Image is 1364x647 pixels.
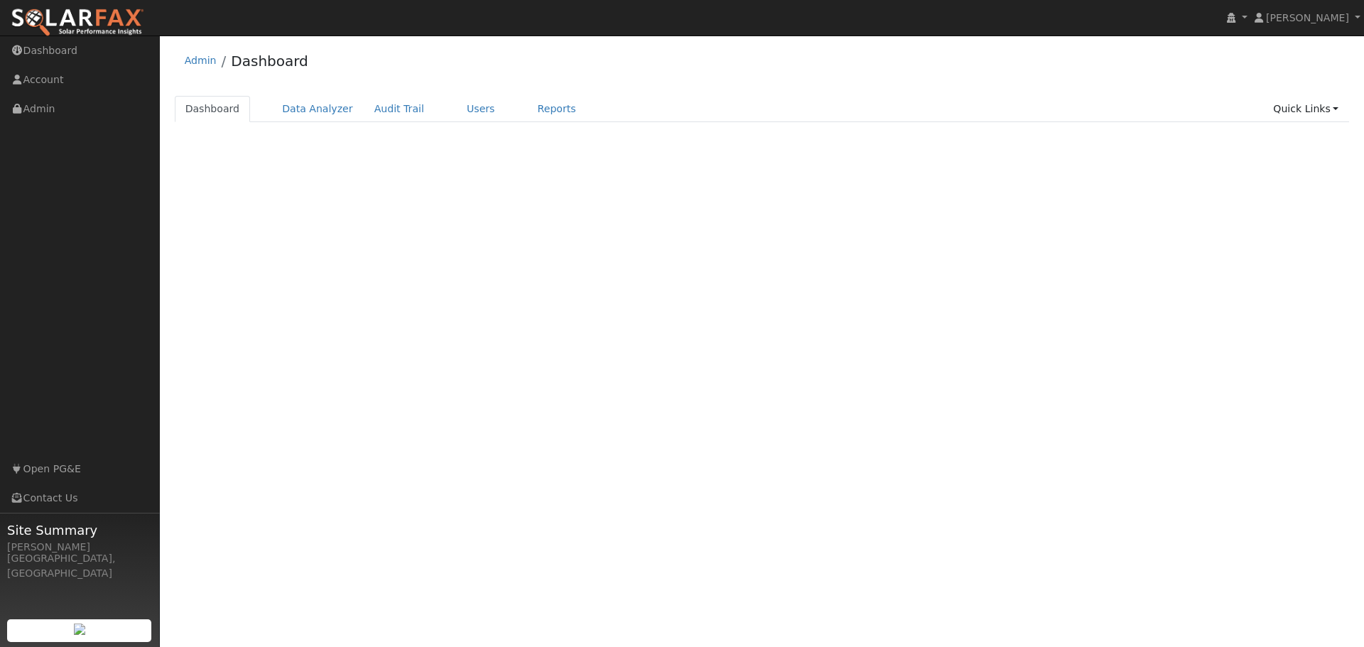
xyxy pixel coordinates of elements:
a: Quick Links [1262,96,1349,122]
a: Audit Trail [364,96,435,122]
span: Site Summary [7,521,152,540]
img: retrieve [74,624,85,635]
a: Admin [185,55,217,66]
a: Users [456,96,506,122]
a: Dashboard [175,96,251,122]
a: Data Analyzer [271,96,364,122]
div: [GEOGRAPHIC_DATA], [GEOGRAPHIC_DATA] [7,551,152,581]
div: [PERSON_NAME] [7,540,152,555]
img: SolarFax [11,8,144,38]
a: Dashboard [231,53,308,70]
a: Reports [527,96,587,122]
span: [PERSON_NAME] [1266,12,1349,23]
